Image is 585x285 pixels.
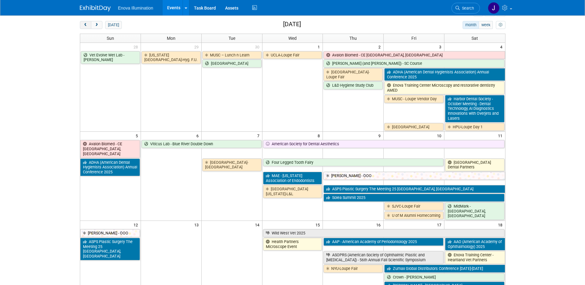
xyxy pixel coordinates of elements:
[80,159,140,176] a: ADHA (American Dental Hygienists Association) Annual Conference 2025
[384,123,443,131] a: [GEOGRAPHIC_DATA]
[167,36,175,41] span: Mon
[472,36,478,41] span: Sat
[463,21,479,29] button: month
[263,51,322,59] a: UCLA-Loupe Fair
[229,36,235,41] span: Tue
[323,265,383,273] a: NYU-Loupe Fair
[315,221,323,229] span: 15
[445,159,504,171] a: [GEOGRAPHIC_DATA] Dental Partners
[445,123,504,131] a: HPU-Loupe Day 1
[194,43,201,51] span: 29
[263,172,322,184] a: MAE - [US_STATE] Association of Endodontists
[133,43,141,51] span: 28
[202,51,262,59] a: MUSC – Lunch n Learn
[376,221,383,229] span: 16
[378,43,383,51] span: 2
[263,159,444,167] a: Four Legged Tooth Fairy
[257,132,262,139] span: 7
[445,251,505,264] a: Enova Training Center - Heartland Vet Partners
[460,6,474,10] span: Search
[80,21,91,29] button: prev
[323,194,504,202] a: Solea Summit 2025
[436,221,444,229] span: 17
[81,51,140,64] a: Vet Evolve Wet Lab - [PERSON_NAME]
[254,43,262,51] span: 30
[80,5,111,11] img: ExhibitDay
[445,238,505,250] a: AAO (American Academy of Ophthalmology) 2025
[384,273,504,281] a: Crown - [PERSON_NAME]
[479,21,493,29] button: week
[439,43,444,51] span: 3
[202,60,262,68] a: [GEOGRAPHIC_DATA]
[288,36,297,41] span: Wed
[445,202,504,220] a: MidMark - [GEOGRAPHIC_DATA], [GEOGRAPHIC_DATA]
[135,132,141,139] span: 5
[118,6,153,10] span: Enova Illumination
[196,132,201,139] span: 6
[80,238,140,260] a: ASPS Plastic Surgery The Meeting 25 [GEOGRAPHIC_DATA], [GEOGRAPHIC_DATA]
[80,229,140,237] a: [PERSON_NAME] - OOO
[499,23,503,27] i: Personalize Calendar
[349,36,357,41] span: Thu
[202,159,262,171] a: [GEOGRAPHIC_DATA]-[GEOGRAPHIC_DATA]
[436,132,444,139] span: 10
[142,140,262,148] a: Viticus Lab - Blue River Double Down
[91,21,102,29] button: next
[323,238,443,246] a: AAP - American Academy of Periodontology 2025
[384,81,504,94] a: Enova Training Center Microscopy and restorative dentistry AMED
[497,221,505,229] span: 18
[323,68,383,81] a: [GEOGRAPHIC_DATA]-Loupe Fair
[323,185,505,193] a: ASPS Plastic Surgery The Meeting 25 [GEOGRAPHIC_DATA], [GEOGRAPHIC_DATA]
[411,36,416,41] span: Fri
[384,202,443,210] a: SJVC-Loupe Fair
[317,132,323,139] span: 8
[500,43,505,51] span: 4
[451,3,480,14] a: Search
[107,36,114,41] span: Sun
[323,81,383,89] a: L&D Hygiene Study Club
[323,60,504,68] a: [PERSON_NAME] (and [PERSON_NAME]) - SC Course
[384,212,443,220] a: U of M Alumni Homecoming
[497,132,505,139] span: 11
[323,172,505,180] a: [PERSON_NAME] - OOO
[384,68,505,81] a: ADHA (American Dental Hygienists Association) Annual Conference 2025
[384,265,505,273] a: Zumax Global Distributors Conference [DATE]-[DATE]
[496,21,505,29] button: myCustomButton
[384,95,443,103] a: MUSC - Loupe Vendor Day
[133,221,141,229] span: 12
[263,238,322,250] a: Health Partners Microscope Event
[194,221,201,229] span: 13
[323,251,443,264] a: ASOPRS (American Society of Ophthalmic Plastic and [MEDICAL_DATA]) - 56th Annual Fall Scientific ...
[445,95,504,122] a: Harbor Dental Society - October Meeting - Dental Technology, AI Diagnostics Innovations with Over...
[488,2,500,14] img: Janelle Tlusty
[105,21,122,29] button: [DATE]
[254,221,262,229] span: 14
[80,140,140,158] a: Avalon Biomed - CE [GEOGRAPHIC_DATA], [GEOGRAPHIC_DATA]
[283,21,301,28] h2: [DATE]
[378,132,383,139] span: 9
[263,185,322,198] a: [GEOGRAPHIC_DATA][US_STATE]-L&L
[263,140,505,148] a: American Society for Dental Aesthetics
[263,229,505,237] a: Wild West Vet 2025
[317,43,323,51] span: 1
[323,51,505,59] a: Avalon Biomed - CE [GEOGRAPHIC_DATA], [GEOGRAPHIC_DATA]
[142,51,201,64] a: [US_STATE][GEOGRAPHIC_DATA]-Hyg. F.U.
